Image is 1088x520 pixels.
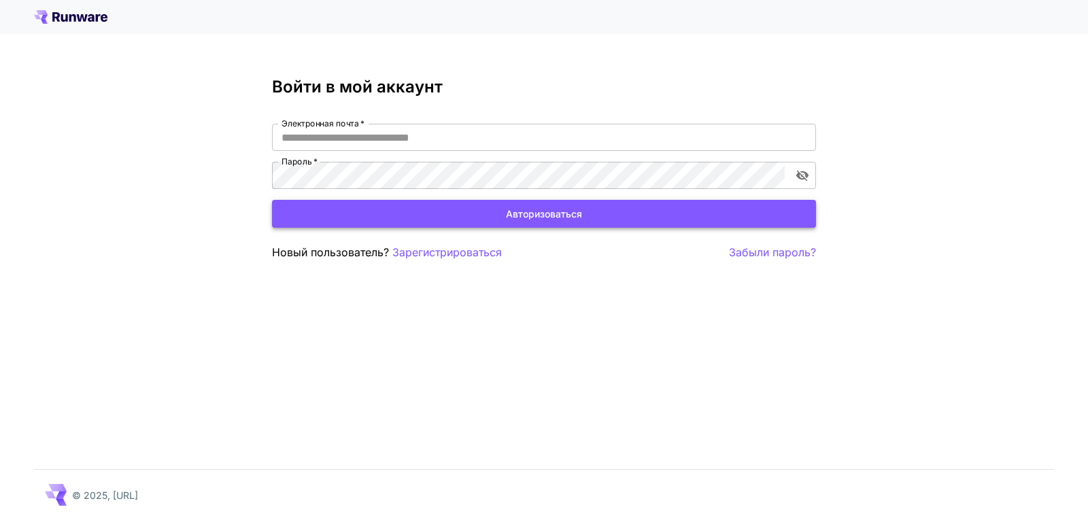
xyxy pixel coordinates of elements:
font: Зарегистрироваться [392,245,502,259]
font: Новый пользователь? [272,245,389,259]
font: © 2025, [URL] [72,489,138,501]
button: Зарегистрироваться [392,244,502,261]
font: Электронная почта [282,118,358,128]
font: Забыли пароль? [729,245,816,259]
font: Войти в мой аккаунт [272,77,443,97]
button: включить видимость пароля [790,163,815,188]
font: Авторизоваться [506,208,582,220]
font: Пароль [282,156,311,167]
button: Забыли пароль? [729,244,816,261]
button: Авторизоваться [272,200,816,228]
